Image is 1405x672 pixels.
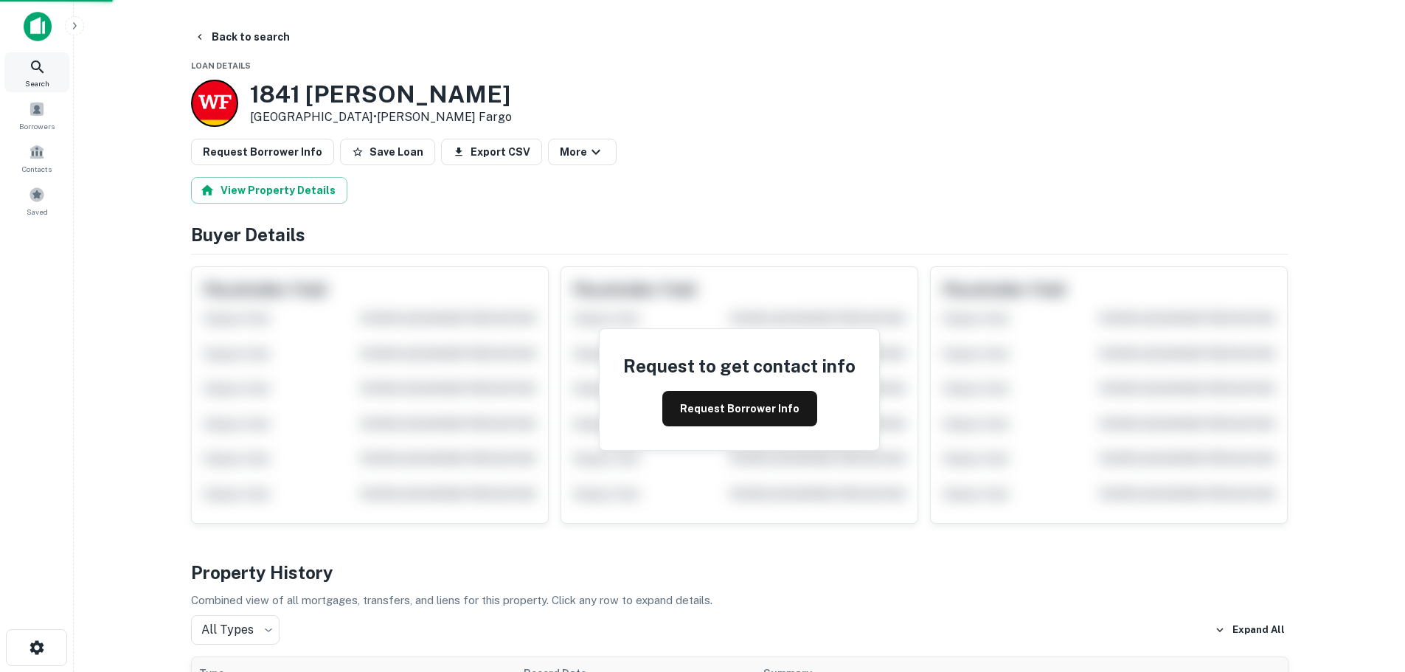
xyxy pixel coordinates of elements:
[377,110,512,124] a: [PERSON_NAME] Fargo
[19,120,55,132] span: Borrowers
[191,615,280,645] div: All Types
[24,12,52,41] img: capitalize-icon.png
[4,138,69,178] a: Contacts
[22,163,52,175] span: Contacts
[188,24,296,50] button: Back to search
[191,61,251,70] span: Loan Details
[1211,619,1288,641] button: Expand All
[441,139,542,165] button: Export CSV
[662,391,817,426] button: Request Borrower Info
[4,95,69,135] a: Borrowers
[191,221,1288,248] h4: Buyer Details
[191,559,1288,586] h4: Property History
[1331,554,1405,625] iframe: Chat Widget
[250,80,512,108] h3: 1841 [PERSON_NAME]
[191,592,1288,609] p: Combined view of all mortgages, transfers, and liens for this property. Click any row to expand d...
[548,139,617,165] button: More
[4,52,69,92] a: Search
[27,206,48,218] span: Saved
[25,77,49,89] span: Search
[4,181,69,221] a: Saved
[191,139,334,165] button: Request Borrower Info
[191,177,347,204] button: View Property Details
[250,108,512,126] p: [GEOGRAPHIC_DATA] •
[623,353,856,379] h4: Request to get contact info
[340,139,435,165] button: Save Loan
